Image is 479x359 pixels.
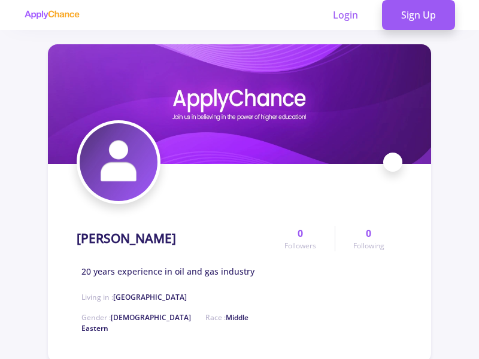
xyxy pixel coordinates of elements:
span: Gender : [81,312,191,323]
span: Middle Eastern [81,312,248,333]
span: Race : [81,312,248,333]
img: Kian Sabetavatar [80,123,157,201]
img: applychance logo text only [24,10,80,20]
img: Kian Sabetcover image [48,44,431,164]
span: [DEMOGRAPHIC_DATA] [111,312,191,323]
h1: [PERSON_NAME] [77,231,176,246]
span: Living in : [81,292,187,302]
a: 0Following [335,226,402,251]
span: 0 [298,226,303,241]
span: 20 years experience in oil and gas industry [81,265,254,278]
span: [GEOGRAPHIC_DATA] [113,292,187,302]
a: 0Followers [266,226,334,251]
span: 0 [366,226,371,241]
span: Followers [284,241,316,251]
span: Following [353,241,384,251]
